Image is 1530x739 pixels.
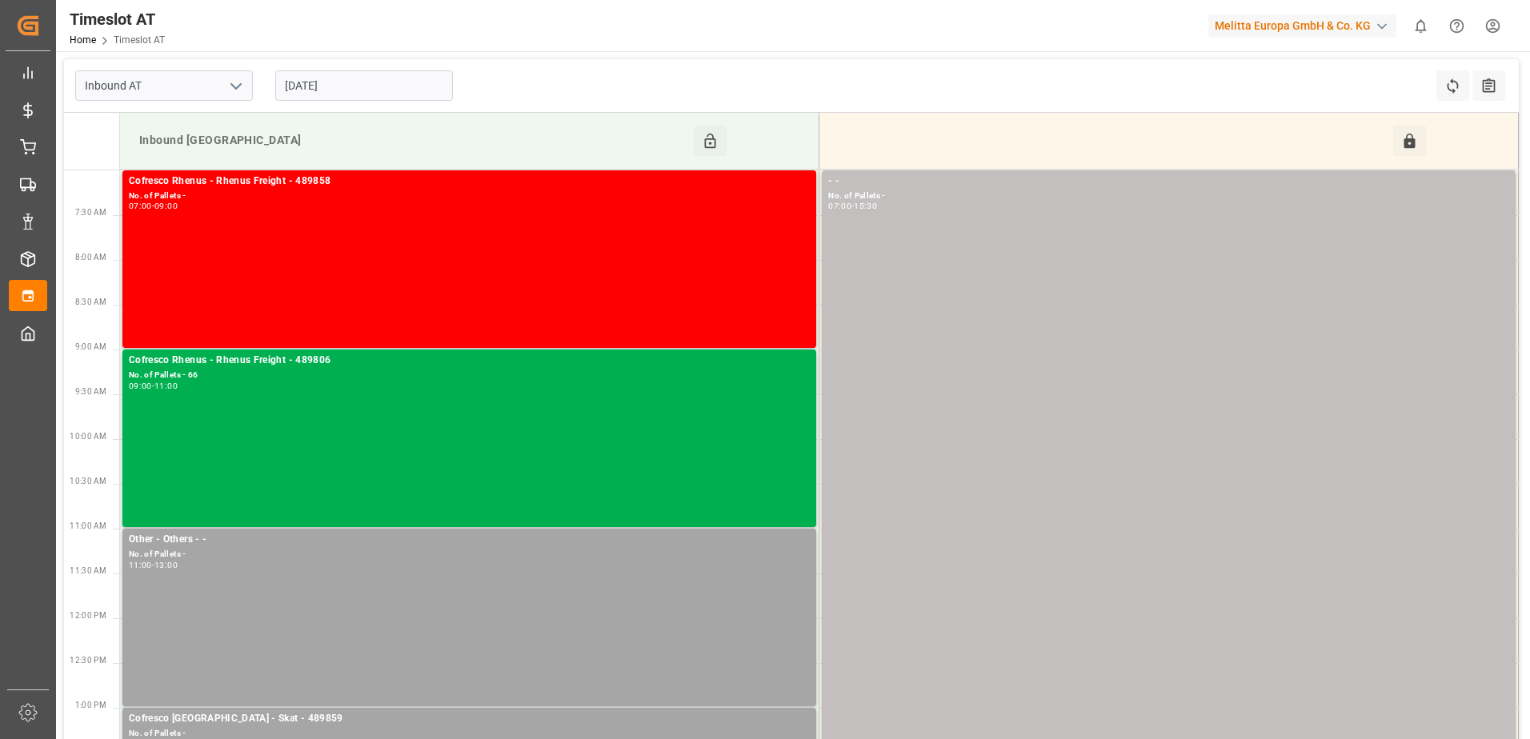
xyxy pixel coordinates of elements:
span: 12:30 PM [70,656,106,665]
div: Melitta Europa GmbH & Co. KG [1208,14,1396,38]
input: Type to search/select [75,70,253,101]
button: Melitta Europa GmbH & Co. KG [1208,10,1403,41]
div: 11:00 [154,382,178,389]
span: 8:30 AM [75,298,106,306]
div: 09:00 [129,382,152,389]
div: - - [828,174,1509,190]
div: - [152,382,154,389]
span: 7:30 AM [75,208,106,217]
button: show 0 new notifications [1403,8,1439,44]
div: - [851,202,854,210]
span: 11:00 AM [70,521,106,530]
div: 07:00 [129,202,152,210]
div: 11:00 [129,561,152,569]
div: 07:00 [828,202,851,210]
div: Cofresco [GEOGRAPHIC_DATA] - Skat - 489859 [129,711,810,727]
span: 12:00 PM [70,611,106,620]
span: 11:30 AM [70,566,106,575]
button: Help Center [1439,8,1475,44]
a: Home [70,34,96,46]
div: Other - Others - - [129,532,810,548]
div: No. of Pallets - [129,190,810,203]
div: 15:30 [854,202,877,210]
input: DD-MM-YYYY [275,70,453,101]
div: - [152,561,154,569]
button: open menu [223,74,247,98]
div: Cofresco Rhenus - Rhenus Freight - 489858 [129,174,810,190]
div: Cofresco Rhenus - Rhenus Freight - 489806 [129,353,810,369]
span: 10:30 AM [70,477,106,485]
div: 09:00 [154,202,178,210]
div: Timeslot AT [70,7,165,31]
div: 13:00 [154,561,178,569]
div: No. of Pallets - [828,190,1509,203]
div: No. of Pallets - 66 [129,369,810,382]
span: 10:00 AM [70,432,106,441]
span: 9:30 AM [75,387,106,396]
span: 1:00 PM [75,701,106,709]
span: 9:00 AM [75,342,106,351]
div: No. of Pallets - [129,548,810,561]
div: Inbound [GEOGRAPHIC_DATA] [133,126,694,156]
div: - [152,202,154,210]
span: 8:00 AM [75,253,106,262]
